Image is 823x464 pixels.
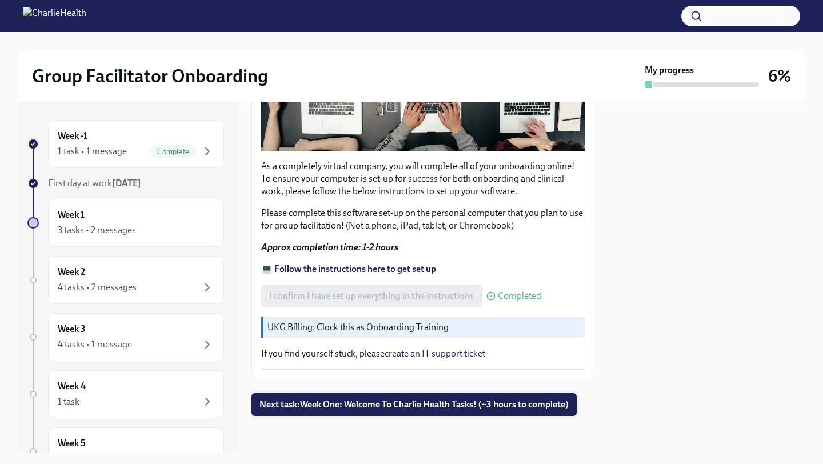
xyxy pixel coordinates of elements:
[768,66,791,86] h3: 6%
[58,395,79,408] div: 1 task
[261,160,585,198] p: As a completely virtual company, you will complete all of your onboarding online! To ensure your ...
[261,207,585,232] p: Please complete this software set-up on the personal computer that you plan to use for group faci...
[267,321,580,334] p: UKG Billing: Clock this as Onboarding Training
[261,347,585,360] p: If you find yourself stuck, please
[58,266,85,278] h6: Week 2
[27,313,224,361] a: Week 34 tasks • 1 message
[23,7,86,25] img: CharlieHealth
[645,64,694,77] strong: My progress
[58,437,86,450] h6: Week 5
[58,145,127,158] div: 1 task • 1 message
[112,178,141,189] strong: [DATE]
[259,399,569,410] span: Next task : Week One: Welcome To Charlie Health Tasks! (~3 hours to complete)
[27,256,224,304] a: Week 24 tasks • 2 messages
[58,224,136,237] div: 3 tasks • 2 messages
[27,177,224,190] a: First day at work[DATE]
[261,242,398,253] strong: Approx completion time: 1-2 hours
[58,281,137,294] div: 4 tasks • 2 messages
[498,291,541,301] span: Completed
[385,348,485,359] a: create an IT support ticket
[32,65,268,87] h2: Group Facilitator Onboarding
[27,120,224,168] a: Week -11 task • 1 messageComplete
[27,199,224,247] a: Week 13 tasks • 2 messages
[48,178,141,189] span: First day at work
[27,370,224,418] a: Week 41 task
[58,209,85,221] h6: Week 1
[150,147,196,156] span: Complete
[58,323,86,335] h6: Week 3
[261,263,436,274] a: 💻 Follow the instructions here to get set up
[58,338,132,351] div: 4 tasks • 1 message
[251,393,577,416] button: Next task:Week One: Welcome To Charlie Health Tasks! (~3 hours to complete)
[58,380,86,393] h6: Week 4
[58,130,87,142] h6: Week -1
